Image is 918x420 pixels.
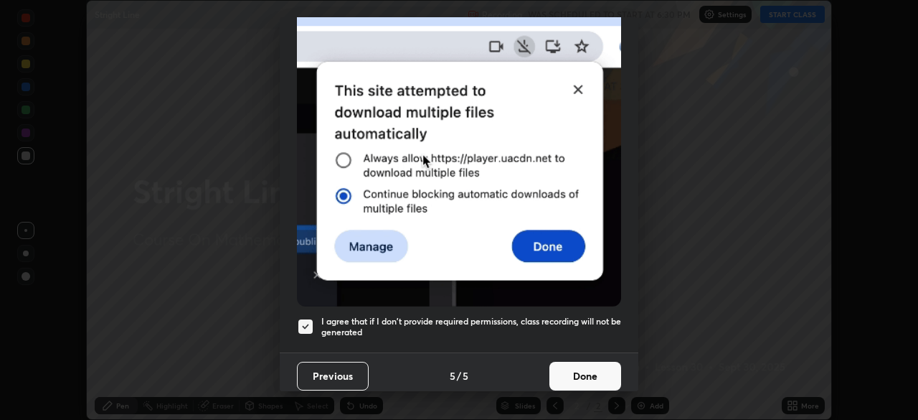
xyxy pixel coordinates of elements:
h5: I agree that if I don't provide required permissions, class recording will not be generated [321,316,621,338]
button: Previous [297,362,369,391]
button: Done [549,362,621,391]
h4: 5 [463,368,468,383]
h4: 5 [450,368,455,383]
h4: / [457,368,461,383]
